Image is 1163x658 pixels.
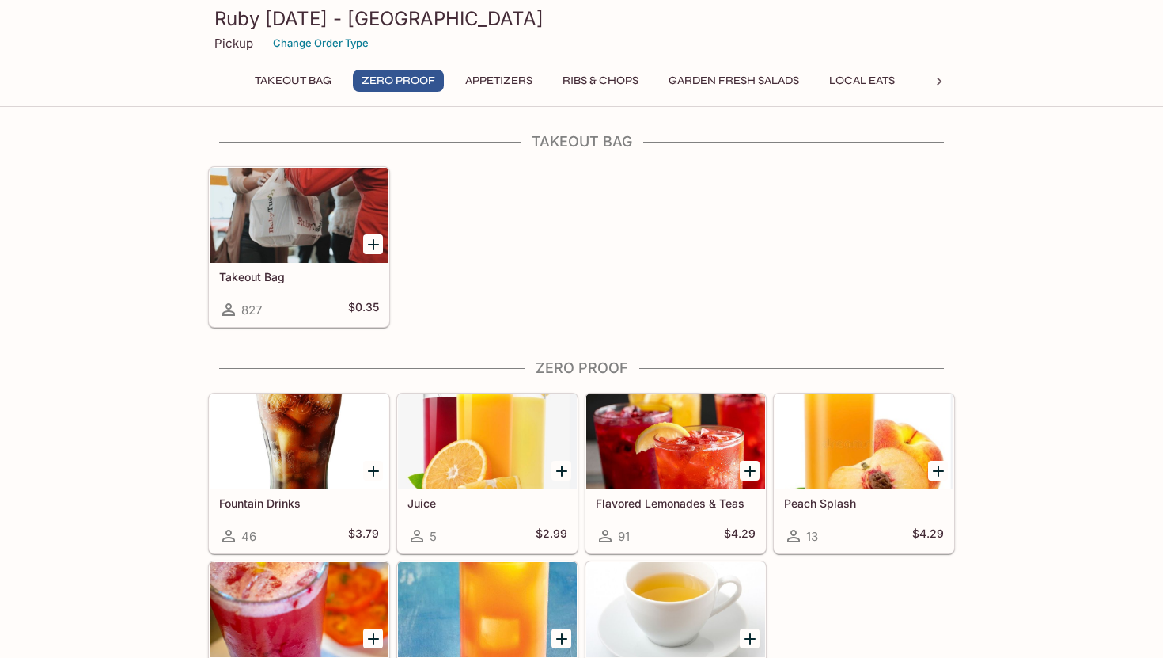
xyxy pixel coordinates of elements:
div: Berry Fusion [210,562,388,657]
h5: Peach Splash [784,496,944,510]
a: Flavored Lemonades & Teas91$4.29 [585,394,766,553]
h5: $4.29 [912,527,944,546]
div: Fountain Drinks [210,394,388,489]
h5: $4.29 [724,527,756,546]
span: 91 [618,529,630,544]
div: Hot Tea [586,562,765,657]
a: Juice5$2.99 [397,394,578,553]
button: Takeout Bag [246,70,340,92]
div: Tropical Sunrise [398,562,577,657]
button: Ribs & Chops [554,70,647,92]
a: Takeout Bag827$0.35 [209,167,389,327]
h5: $2.99 [536,527,567,546]
button: Add Tropical Sunrise [551,629,571,648]
p: Pickup [214,36,253,51]
a: Fountain Drinks46$3.79 [209,394,389,553]
h4: Zero Proof [208,359,955,377]
button: Local Eats [820,70,904,92]
h5: $3.79 [348,527,379,546]
span: 46 [241,529,256,544]
span: 5 [430,529,437,544]
span: 827 [241,302,262,318]
div: Takeout Bag [210,168,388,263]
button: Chicken [916,70,987,92]
button: Add Fountain Drinks [363,461,383,481]
h5: Flavored Lemonades & Teas [596,496,756,510]
button: Add Berry Fusion [363,629,383,648]
button: Add Takeout Bag [363,234,383,254]
button: Change Order Type [266,31,376,55]
h3: Ruby [DATE] - [GEOGRAPHIC_DATA] [214,6,949,31]
button: Garden Fresh Salads [660,70,808,92]
span: 13 [806,529,818,544]
h4: Takeout Bag [208,133,955,150]
div: Juice [398,394,577,489]
button: Add Hot Tea [740,629,760,648]
button: Zero Proof [353,70,444,92]
h5: Fountain Drinks [219,496,379,510]
button: Add Juice [551,461,571,481]
h5: Juice [407,496,567,510]
button: Appetizers [456,70,541,92]
button: Add Peach Splash [928,461,948,481]
a: Peach Splash13$4.29 [774,394,954,553]
h5: $0.35 [348,300,379,319]
div: Flavored Lemonades & Teas [586,394,765,489]
button: Add Flavored Lemonades & Teas [740,461,760,481]
div: Peach Splash [775,394,953,489]
h5: Takeout Bag [219,270,379,283]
